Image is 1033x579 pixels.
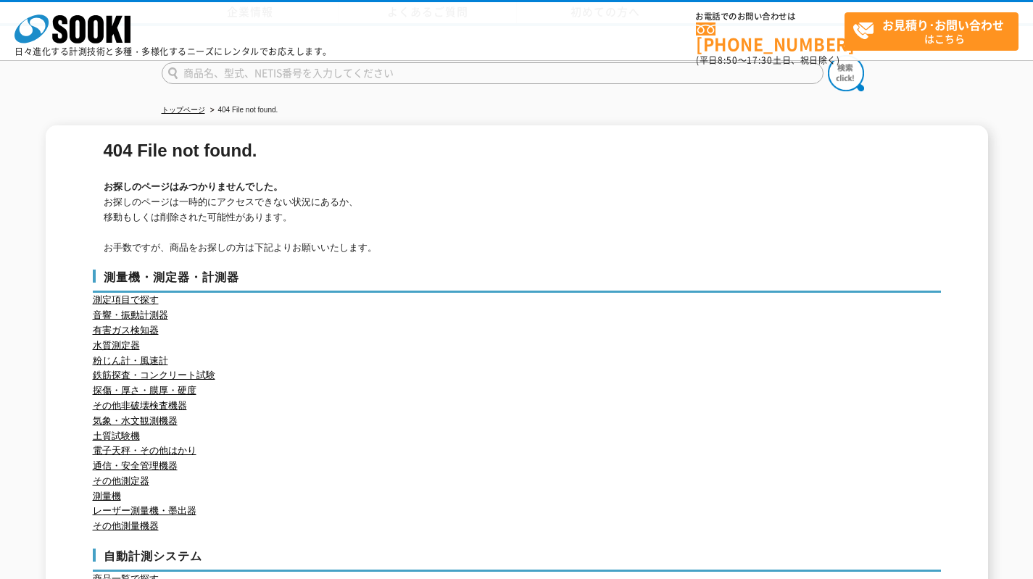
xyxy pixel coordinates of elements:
[93,294,159,305] a: 測定項目で探す
[93,370,215,380] a: 鉄筋探査・コンクリート試験
[207,103,278,118] li: 404 File not found.
[93,385,196,396] a: 探傷・厚さ・膜厚・硬度
[14,47,332,56] p: 日々進化する計測技術と多種・多様化するニーズにレンタルでお応えします。
[93,270,941,293] h3: 測量機・測定器・計測器
[93,325,159,336] a: 有害ガス検知器
[93,549,941,572] h3: 自動計測システム
[696,22,845,52] a: [PHONE_NUMBER]
[93,430,140,441] a: 土質試験機
[718,54,738,67] span: 8:50
[104,143,934,159] h1: 404 File not found.
[747,54,773,67] span: 17:30
[93,340,140,351] a: 水質測定器
[93,505,196,516] a: レーザー測量機・墨出器
[882,16,1004,33] strong: お見積り･お問い合わせ
[852,13,1018,49] span: はこちら
[93,520,159,531] a: その他測量機器
[93,355,168,366] a: 粉じん計・風速計
[162,62,824,84] input: 商品名、型式、NETIS番号を入力してください
[93,400,187,411] a: その他非破壊検査機器
[162,106,205,114] a: トップページ
[93,491,121,501] a: 測量機
[696,12,845,21] span: お電話でのお問い合わせは
[845,12,1019,51] a: お見積り･お問い合わせはこちら
[93,475,149,486] a: その他測定器
[696,54,839,67] span: (平日 ～ 土日、祝日除く)
[93,415,178,426] a: 気象・水文観測機器
[93,460,178,471] a: 通信・安全管理機器
[828,55,864,91] img: btn_search.png
[104,180,934,195] h2: お探しのページはみつかりませんでした。
[93,309,168,320] a: 音響・振動計測器
[104,195,934,255] p: お探しのページは一時的にアクセスできない状況にあるか、 移動もしくは削除された可能性があります。 お手数ですが、商品をお探しの方は下記よりお願いいたします。
[93,445,196,456] a: 電子天秤・その他はかり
